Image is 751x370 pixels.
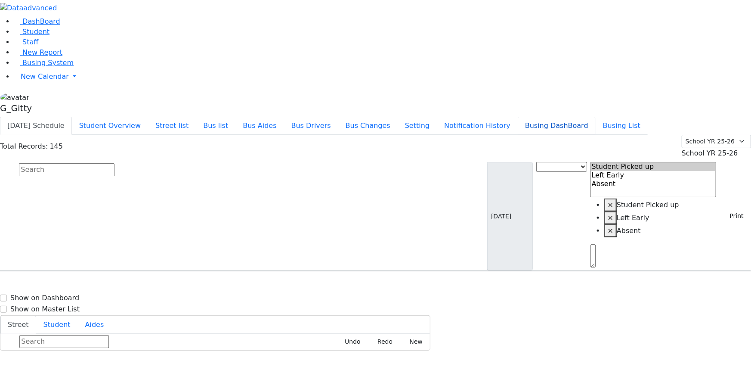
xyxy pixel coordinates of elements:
button: Undo [335,335,365,348]
button: Street list [148,117,196,135]
button: New [400,335,426,348]
span: × [608,227,613,235]
button: Remove item [604,211,617,224]
span: Left Early [617,214,649,222]
button: Bus Drivers [284,117,338,135]
span: Staff [22,38,38,46]
span: Student [22,28,49,36]
input: Search [19,335,109,348]
span: 145 [49,142,63,150]
button: Bus Aides [235,117,284,135]
select: Default select example [682,135,751,148]
span: New Report [22,48,62,56]
button: Print [720,209,748,223]
li: Absent [604,224,717,237]
a: Busing System [14,59,74,67]
input: Search [19,163,114,176]
textarea: Search [590,244,596,267]
a: New Calendar [14,68,751,85]
a: New Report [14,48,62,56]
button: Notification History [437,117,518,135]
span: Absent [617,227,641,235]
span: × [608,201,613,209]
span: New Calendar [21,72,69,81]
label: Show on Master List [10,304,80,314]
option: Student Picked up [591,162,716,171]
li: Student Picked up [604,199,717,211]
button: Student Overview [72,117,148,135]
button: Bus Changes [338,117,398,135]
button: Student [36,316,78,334]
button: Setting [398,117,437,135]
a: Student [14,28,49,36]
button: Street [0,316,36,334]
button: Remove item [604,224,617,237]
button: Busing List [596,117,648,135]
span: Busing System [22,59,74,67]
li: Left Early [604,211,717,224]
label: Show on Dashboard [10,293,79,303]
option: Absent [591,180,716,188]
button: Remove item [604,199,617,211]
a: DashBoard [14,17,60,25]
button: Redo [368,335,396,348]
span: School YR 25-26 [682,149,738,157]
span: Student Picked up [617,201,679,209]
button: Aides [78,316,111,334]
div: Street [0,334,430,350]
option: Left Early [591,171,716,180]
button: Busing DashBoard [518,117,596,135]
a: Staff [14,38,38,46]
button: Bus list [196,117,235,135]
span: DashBoard [22,17,60,25]
span: × [608,214,613,222]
